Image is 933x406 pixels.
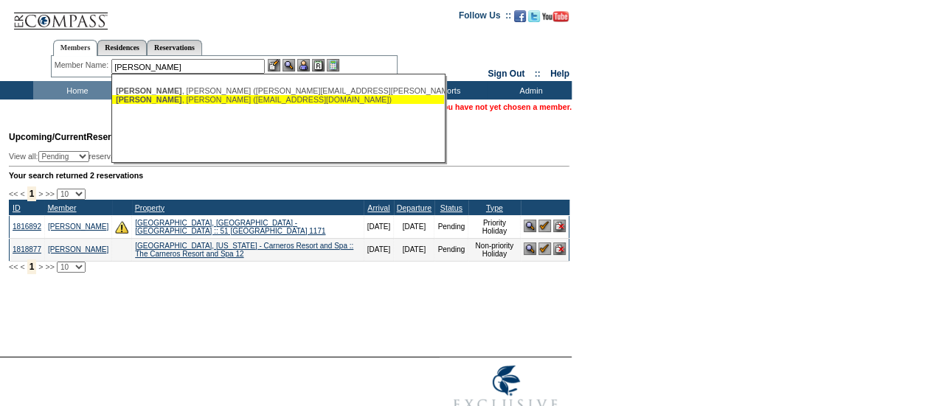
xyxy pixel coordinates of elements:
[538,242,551,255] img: Confirm Reservation
[297,59,310,71] img: Impersonate
[524,220,536,232] img: View Reservation
[135,219,325,235] a: [GEOGRAPHIC_DATA], [GEOGRAPHIC_DATA] - [GEOGRAPHIC_DATA] :: 51 [GEOGRAPHIC_DATA] 1171
[364,215,393,238] td: [DATE]
[116,86,440,95] div: , [PERSON_NAME] ([PERSON_NAME][EMAIL_ADDRESS][PERSON_NAME][DOMAIN_NAME])
[468,238,521,261] td: Non-priority Holiday
[553,242,566,255] img: Cancel Reservation
[135,203,164,212] a: Property
[115,220,128,234] img: There are insufficient days and/or tokens to cover this reservation
[434,215,468,238] td: Pending
[397,203,431,212] a: Departure
[542,15,569,24] a: Subscribe to our YouTube Channel
[488,69,524,79] a: Sign Out
[116,95,181,104] span: [PERSON_NAME]
[20,189,24,198] span: <
[20,262,24,271] span: <
[38,262,43,271] span: >
[116,86,181,95] span: [PERSON_NAME]
[9,132,142,142] span: Reservations
[13,245,41,253] a: 1818877
[47,203,76,212] a: Member
[468,215,521,238] td: Priority Holiday
[550,69,569,79] a: Help
[327,59,339,71] img: b_calculator.gif
[487,81,572,99] td: Admin
[45,262,54,271] span: >>
[33,81,118,99] td: Home
[9,151,375,162] div: View all: reservations owned by:
[553,220,566,232] img: Cancel Reservation
[394,215,434,238] td: [DATE]
[439,102,572,111] span: You have not yet chosen a member.
[116,95,440,104] div: , [PERSON_NAME] ([EMAIL_ADDRESS][DOMAIN_NAME])
[440,203,462,212] a: Status
[147,40,202,55] a: Reservations
[27,186,37,201] span: 1
[486,203,503,212] a: Type
[9,262,18,271] span: <<
[9,171,569,180] div: Your search returned 2 reservations
[48,245,108,253] a: [PERSON_NAME]
[514,15,526,24] a: Become our fan on Facebook
[38,189,43,198] span: >
[13,203,21,212] a: ID
[135,242,353,258] a: [GEOGRAPHIC_DATA], [US_STATE] - Carneros Resort and Spa :: The Carneros Resort and Spa 12
[514,10,526,22] img: Become our fan on Facebook
[367,203,389,212] a: Arrival
[312,59,325,71] img: Reservations
[524,242,536,255] img: View Reservation
[53,40,98,56] a: Members
[9,189,18,198] span: <<
[268,59,280,71] img: b_edit.gif
[45,189,54,198] span: >>
[97,40,147,55] a: Residences
[528,15,540,24] a: Follow us on Twitter
[434,238,468,261] td: Pending
[538,220,551,232] img: Confirm Reservation
[9,132,86,142] span: Upcoming/Current
[48,223,108,231] a: [PERSON_NAME]
[55,59,111,71] div: Member Name:
[528,10,540,22] img: Follow us on Twitter
[394,238,434,261] td: [DATE]
[459,9,511,27] td: Follow Us ::
[535,69,541,79] span: ::
[364,238,393,261] td: [DATE]
[542,11,569,22] img: Subscribe to our YouTube Channel
[13,223,41,231] a: 1816892
[282,59,295,71] img: View
[27,259,37,274] span: 1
